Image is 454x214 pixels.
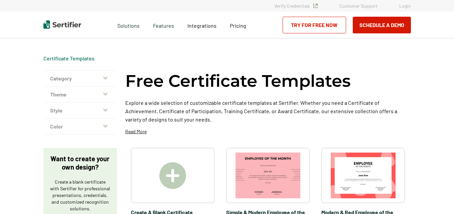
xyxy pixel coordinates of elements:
[43,86,117,102] button: Theme
[153,21,174,29] span: Features
[187,21,216,29] a: Integrations
[399,3,411,9] a: Login
[125,98,411,124] p: Explore a wide selection of customizable certificate templates at Sertifier. Whether you need a C...
[274,3,318,9] a: Verify Credentials
[283,17,346,33] a: Try for Free Now
[50,179,110,212] p: Create a blank certificate with Sertifier for professional presentations, credentials, and custom...
[43,55,95,62] div: Breadcrumb
[230,22,246,29] span: Pricing
[117,21,140,29] span: Solutions
[230,21,246,29] a: Pricing
[159,162,186,189] img: Create A Blank Certificate
[43,119,117,135] button: Color
[125,70,351,92] h1: Free Certificate Templates
[43,70,117,86] button: Category
[339,3,377,9] a: Customer Support
[331,153,396,198] img: Modern & Red Employee of the Month Certificate Template
[43,102,117,119] button: Style
[313,4,318,8] img: Verified
[50,155,110,171] p: Want to create your own design?
[125,128,147,135] p: Read More
[43,20,81,29] img: Sertifier | Digital Credentialing Platform
[236,153,300,198] img: Simple & Modern Employee of the Month Certificate Template
[43,55,95,61] a: Certificate Templates
[187,22,216,29] span: Integrations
